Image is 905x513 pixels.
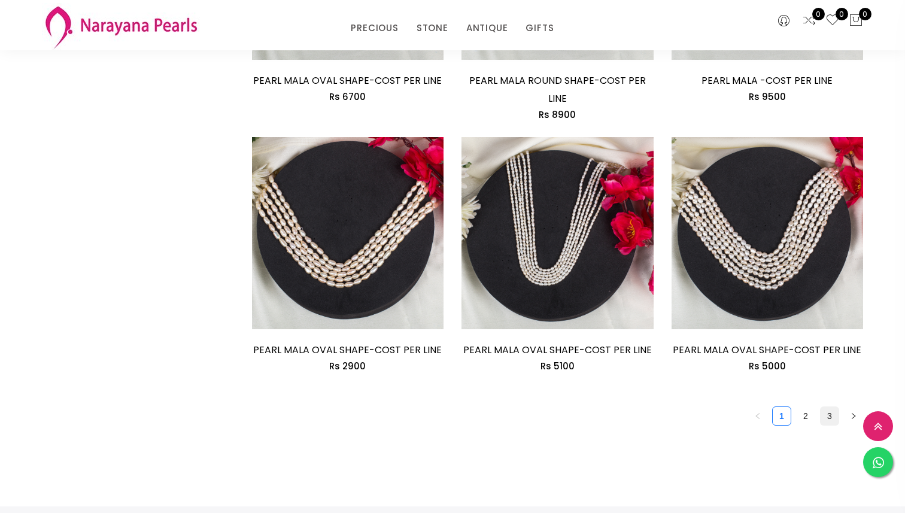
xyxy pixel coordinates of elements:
[844,406,863,426] li: Next Page
[825,13,840,29] a: 0
[796,406,815,426] li: 2
[849,13,863,29] button: 0
[859,8,871,20] span: 0
[773,407,791,425] a: 1
[701,74,833,87] a: PEARL MALA -COST PER LINE
[749,360,786,372] span: Rs 5000
[329,360,366,372] span: Rs 2900
[749,90,786,103] span: Rs 9500
[540,360,575,372] span: Rs 5100
[820,406,839,426] li: 3
[754,412,761,420] span: left
[797,407,815,425] a: 2
[469,74,646,105] a: PEARL MALA ROUND SHAPE-COST PER LINE
[673,343,861,357] a: PEARL MALA OVAL SHAPE-COST PER LINE
[748,406,767,426] li: Previous Page
[526,19,554,37] a: GIFTS
[539,108,576,121] span: Rs 8900
[836,8,848,20] span: 0
[329,90,366,103] span: Rs 6700
[844,406,863,426] button: right
[253,74,442,87] a: PEARL MALA OVAL SHAPE-COST PER LINE
[812,8,825,20] span: 0
[417,19,448,37] a: STONE
[463,343,652,357] a: PEARL MALA OVAL SHAPE-COST PER LINE
[253,343,442,357] a: PEARL MALA OVAL SHAPE-COST PER LINE
[748,406,767,426] button: left
[821,407,839,425] a: 3
[850,412,857,420] span: right
[802,13,816,29] a: 0
[351,19,398,37] a: PRECIOUS
[772,406,791,426] li: 1
[466,19,508,37] a: ANTIQUE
